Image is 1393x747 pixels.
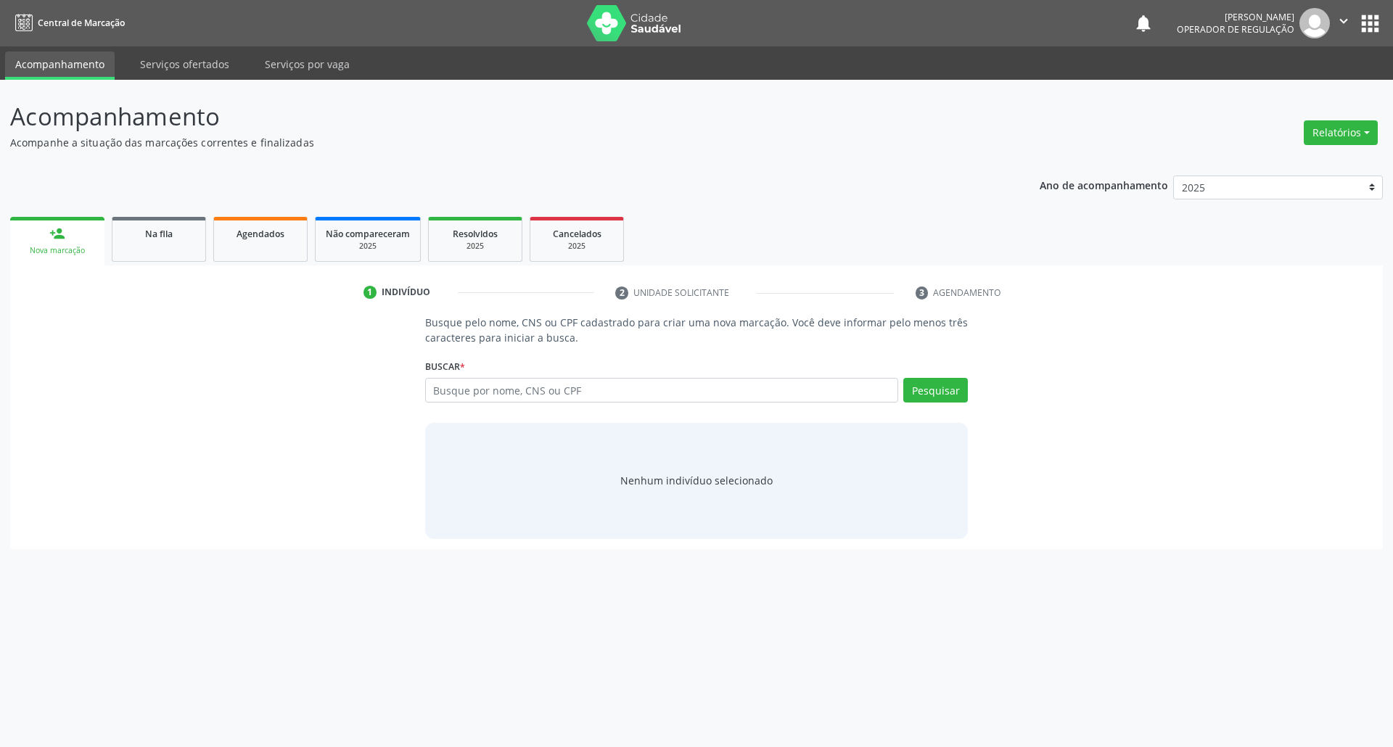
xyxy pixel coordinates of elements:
div: 2025 [326,241,410,252]
input: Busque por nome, CNS ou CPF [425,378,899,403]
span: Na fila [145,228,173,240]
div: Nenhum indivíduo selecionado [620,473,773,488]
div: Indivíduo [382,286,430,299]
i:  [1336,13,1352,29]
div: Nova marcação [20,245,94,256]
a: Serviços ofertados [130,51,239,77]
button: notifications [1133,13,1154,33]
a: Acompanhamento [5,51,115,80]
div: person_add [49,226,65,242]
div: 2025 [439,241,511,252]
button: Pesquisar [903,378,968,403]
p: Acompanhe a situação das marcações correntes e finalizadas [10,135,971,150]
span: Agendados [237,228,284,240]
p: Busque pelo nome, CNS ou CPF cadastrado para criar uma nova marcação. Você deve informar pelo men... [425,315,969,345]
div: 2025 [541,241,613,252]
div: [PERSON_NAME] [1177,11,1294,23]
p: Acompanhamento [10,99,971,135]
p: Ano de acompanhamento [1040,176,1168,194]
button: Relatórios [1304,120,1378,145]
span: Não compareceram [326,228,410,240]
div: 1 [363,286,377,299]
span: Central de Marcação [38,17,125,29]
span: Cancelados [553,228,601,240]
label: Buscar [425,355,465,378]
span: Resolvidos [453,228,498,240]
button:  [1330,8,1357,38]
img: img [1299,8,1330,38]
button: apps [1357,11,1383,36]
a: Central de Marcação [10,11,125,35]
a: Serviços por vaga [255,51,360,77]
span: Operador de regulação [1177,23,1294,36]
